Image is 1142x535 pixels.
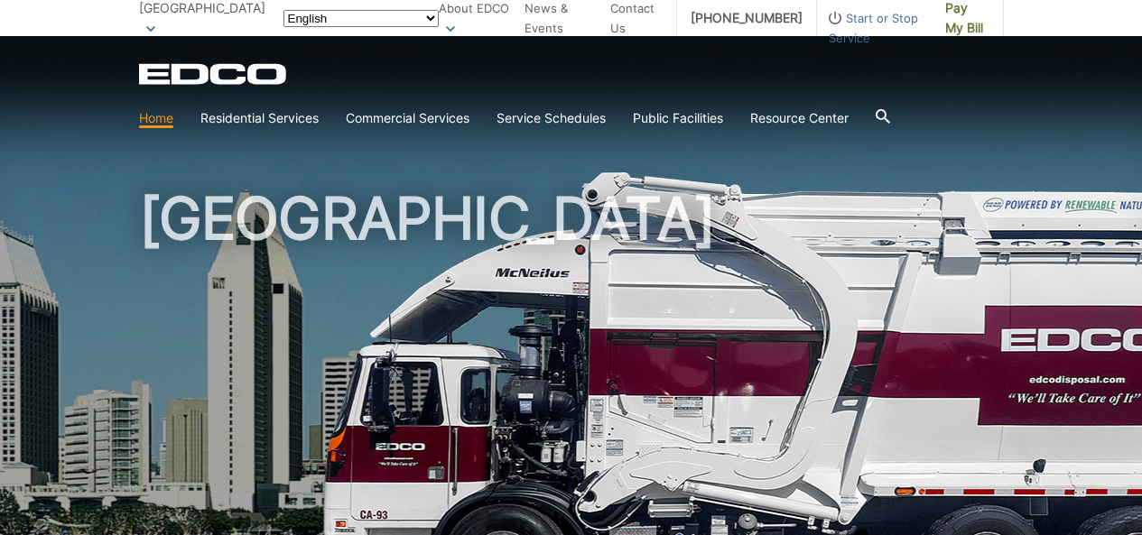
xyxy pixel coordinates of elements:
a: Commercial Services [346,108,469,128]
a: Public Facilities [633,108,723,128]
select: Select a language [283,10,439,27]
a: Residential Services [200,108,319,128]
a: EDCD logo. Return to the homepage. [139,63,289,85]
a: Service Schedules [497,108,606,128]
a: Resource Center [750,108,849,128]
a: Home [139,108,173,128]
